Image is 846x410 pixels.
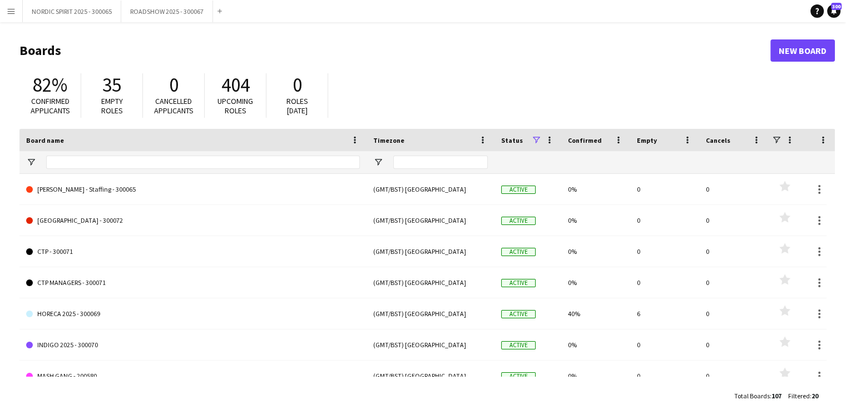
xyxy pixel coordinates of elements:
[26,157,36,167] button: Open Filter Menu
[501,341,536,349] span: Active
[154,96,194,116] span: Cancelled applicants
[568,136,602,144] span: Confirmed
[630,267,699,298] div: 0
[367,205,494,236] div: (GMT/BST) [GEOGRAPHIC_DATA]
[561,361,630,391] div: 0%
[706,136,730,144] span: Cancels
[19,42,770,59] h1: Boards
[501,136,523,144] span: Status
[630,236,699,267] div: 0
[501,279,536,287] span: Active
[734,392,770,400] span: Total Boards
[46,156,360,169] input: Board name Filter Input
[827,4,840,18] a: 300
[699,267,768,298] div: 0
[501,217,536,225] span: Active
[26,136,64,144] span: Board name
[831,3,842,10] span: 300
[501,248,536,256] span: Active
[23,1,121,22] button: NORDIC SPIRIT 2025 - 300065
[26,361,360,392] a: MASH GANG - 200580
[561,267,630,298] div: 0%
[367,361,494,391] div: (GMT/BST) [GEOGRAPHIC_DATA]
[367,329,494,360] div: (GMT/BST) [GEOGRAPHIC_DATA]
[630,174,699,204] div: 0
[630,298,699,329] div: 6
[812,392,818,400] span: 20
[367,298,494,329] div: (GMT/BST) [GEOGRAPHIC_DATA]
[630,329,699,360] div: 0
[699,236,768,267] div: 0
[26,205,360,236] a: [GEOGRAPHIC_DATA] - 300072
[771,392,781,400] span: 107
[788,392,810,400] span: Filtered
[169,73,179,97] span: 0
[367,236,494,267] div: (GMT/BST) [GEOGRAPHIC_DATA]
[501,372,536,381] span: Active
[121,1,213,22] button: ROADSHOW 2025 - 300067
[699,174,768,204] div: 0
[561,236,630,267] div: 0%
[501,310,536,318] span: Active
[637,136,657,144] span: Empty
[699,205,768,236] div: 0
[561,174,630,204] div: 0%
[367,174,494,204] div: (GMT/BST) [GEOGRAPHIC_DATA]
[26,174,360,205] a: [PERSON_NAME] - Staffing - 300065
[630,205,699,236] div: 0
[699,329,768,360] div: 0
[788,385,818,407] div: :
[699,298,768,329] div: 0
[101,96,123,116] span: Empty roles
[501,186,536,194] span: Active
[286,96,308,116] span: Roles [DATE]
[102,73,121,97] span: 35
[26,267,360,298] a: CTP MANAGERS - 300071
[373,136,404,144] span: Timezone
[770,39,835,62] a: New Board
[373,157,383,167] button: Open Filter Menu
[561,298,630,329] div: 40%
[33,73,67,97] span: 82%
[393,156,488,169] input: Timezone Filter Input
[293,73,302,97] span: 0
[699,361,768,391] div: 0
[561,205,630,236] div: 0%
[734,385,781,407] div: :
[561,329,630,360] div: 0%
[26,236,360,267] a: CTP - 300071
[367,267,494,298] div: (GMT/BST) [GEOGRAPHIC_DATA]
[26,329,360,361] a: INDIGO 2025 - 300070
[630,361,699,391] div: 0
[31,96,70,116] span: Confirmed applicants
[221,73,250,97] span: 404
[217,96,253,116] span: Upcoming roles
[26,298,360,329] a: HORECA 2025 - 300069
